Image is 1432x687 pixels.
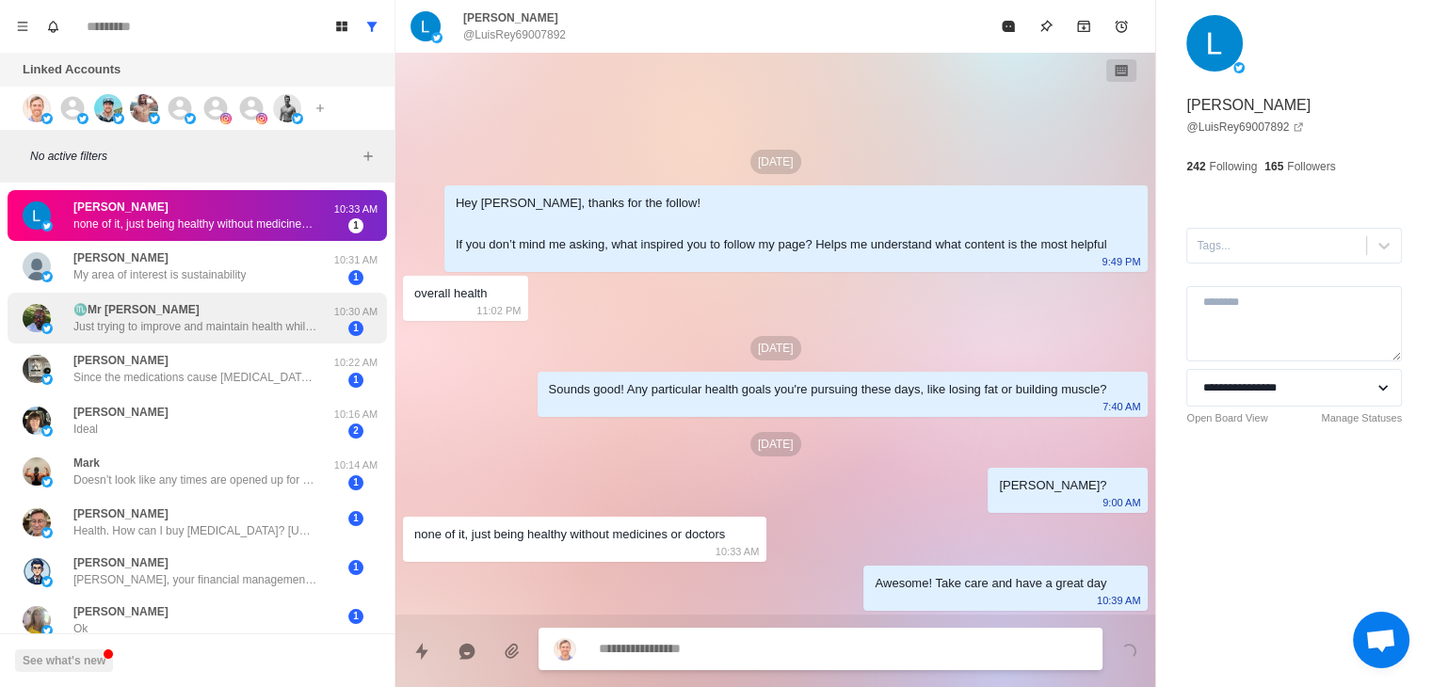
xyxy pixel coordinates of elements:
p: Doesn’t look like any times are opened up for September? I can’t do [DATE]. [73,471,318,488]
p: 11:02 PM [476,300,521,321]
img: picture [41,271,53,282]
button: Add account [309,97,331,120]
span: 1 [348,218,363,233]
span: 1 [348,321,363,336]
span: 1 [348,270,363,285]
img: picture [410,11,441,41]
a: @LuisRey69007892 [1186,119,1304,136]
img: picture [77,113,88,124]
button: Mark as read [990,8,1027,45]
img: picture [41,476,53,487]
img: picture [256,113,267,124]
p: 9:49 PM [1102,251,1140,272]
p: ♏️Mr [PERSON_NAME] [73,301,200,318]
p: [PERSON_NAME] [463,9,558,26]
img: picture [113,113,124,124]
img: picture [185,113,196,124]
button: Pin [1027,8,1065,45]
p: [PERSON_NAME] [73,404,169,421]
img: picture [1186,15,1243,72]
p: 242 [1186,158,1205,175]
p: [PERSON_NAME] [73,249,169,266]
img: picture [1233,62,1245,73]
button: Board View [327,11,357,41]
img: picture [41,576,53,587]
button: Add filters [357,145,379,168]
p: 10:39 AM [1097,590,1140,611]
p: 10:33 AM [332,201,379,217]
p: 10:30 AM [332,304,379,320]
img: picture [431,32,442,43]
p: 9:00 AM [1102,492,1140,513]
p: [PERSON_NAME] [1186,94,1311,117]
p: 7:40 AM [1102,396,1140,417]
img: picture [23,252,51,280]
p: Mark [73,455,100,471]
p: Linked Accounts [23,60,121,79]
div: Hey [PERSON_NAME], thanks for the follow! If you don’t mind me asking, what inspired you to follo... [456,193,1107,255]
p: [PERSON_NAME] [73,505,169,522]
img: picture [220,113,232,124]
p: My area of interest is sustainability [73,266,246,283]
p: Followers [1287,158,1335,175]
button: See what's new [15,649,113,672]
a: Open Board View [1186,410,1267,426]
img: picture [23,606,51,634]
img: picture [554,638,576,661]
img: picture [23,94,51,122]
p: No active filters [30,148,357,165]
p: 165 [1264,158,1283,175]
p: [DATE] [750,336,801,360]
p: [DATE] [750,432,801,456]
img: picture [130,94,158,122]
img: picture [23,304,51,332]
button: Reply with AI [448,632,486,670]
img: picture [41,425,53,437]
p: Ideal [73,421,98,438]
img: picture [23,407,51,435]
div: none of it, just being healthy without medicines or doctors [414,524,725,545]
img: picture [23,557,51,585]
div: [PERSON_NAME]? [999,475,1106,496]
button: Add media [493,632,531,670]
a: Open chat [1353,612,1409,668]
img: picture [41,220,53,232]
button: Quick replies [403,632,441,670]
img: picture [41,374,53,385]
p: [PERSON_NAME] [73,352,169,369]
span: 1 [348,511,363,526]
img: picture [41,625,53,636]
div: overall health [414,283,487,304]
p: Following [1209,158,1257,175]
p: Ok [73,620,88,637]
p: [PERSON_NAME] [73,199,169,216]
img: picture [292,113,303,124]
span: 2 [348,423,363,439]
p: [PERSON_NAME], your financial management account has been opened. Account y99859 Password [SECURI... [73,571,318,588]
img: picture [94,94,122,122]
div: Awesome! Take care and have a great day [875,573,1106,594]
p: 10:14 AM [332,457,379,473]
p: Since the medications cause [MEDICAL_DATA], and without the drug I could die, I accept my weight.... [73,369,318,386]
button: Add reminder [1102,8,1140,45]
img: picture [23,201,51,230]
span: 1 [348,609,363,624]
img: picture [41,113,53,124]
p: Health. How can I buy [MEDICAL_DATA]? [URL][DOMAIN_NAME] [73,522,318,539]
a: Manage Statuses [1321,410,1402,426]
img: picture [273,94,301,122]
p: none of it, just being healthy without medicines or doctors [73,216,318,232]
img: picture [23,457,51,486]
button: Show all conversations [357,11,387,41]
p: [PERSON_NAME] [73,603,169,620]
p: 10:16 AM [332,407,379,423]
button: Menu [8,11,38,41]
span: 1 [348,373,363,388]
span: 1 [348,475,363,490]
img: picture [41,323,53,334]
img: picture [23,355,51,383]
img: picture [41,527,53,538]
button: Notifications [38,11,68,41]
button: Send message [1110,632,1148,670]
p: 10:31 AM [332,252,379,268]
